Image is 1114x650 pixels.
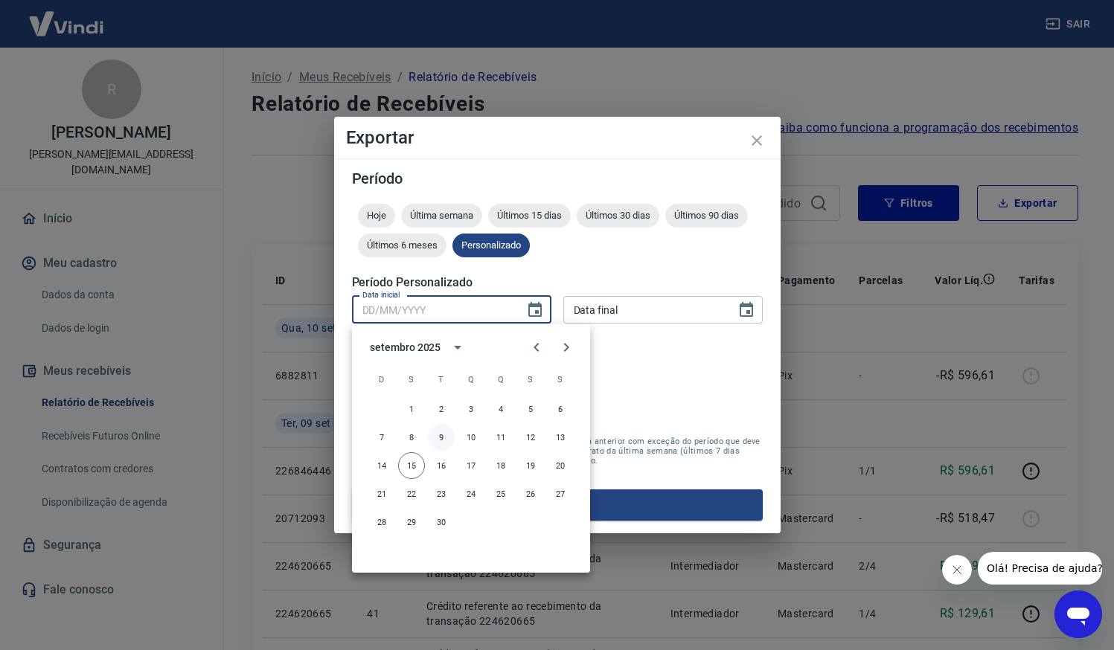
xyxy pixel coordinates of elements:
[487,364,514,394] span: quinta-feira
[551,332,581,362] button: Next month
[458,396,484,422] button: 3
[458,452,484,479] button: 17
[547,480,574,507] button: 27
[452,234,530,257] div: Personalizado
[487,424,514,451] button: 11
[352,171,763,186] h5: Período
[547,424,574,451] button: 13
[577,210,659,221] span: Últimos 30 dias
[370,340,441,355] div: setembro 2025
[428,452,455,479] button: 16
[517,396,544,422] button: 5
[488,204,571,228] div: Últimos 15 dias
[547,452,574,479] button: 20
[517,364,544,394] span: sexta-feira
[346,129,769,147] h4: Exportar
[428,396,455,422] button: 2
[517,424,544,451] button: 12
[517,452,544,479] button: 19
[577,204,659,228] div: Últimos 30 dias
[368,364,395,394] span: domingo
[665,204,748,228] div: Últimos 90 dias
[9,10,125,22] span: Olá! Precisa de ajuda?
[368,509,395,535] button: 28
[358,234,446,257] div: Últimos 6 meses
[547,396,574,422] button: 6
[487,452,514,479] button: 18
[978,552,1102,585] iframe: Mensagem da empresa
[398,452,425,479] button: 15
[739,123,775,158] button: close
[368,480,395,507] button: 21
[398,396,425,422] button: 1
[398,364,425,394] span: segunda-feira
[563,296,726,324] input: DD/MM/YYYY
[428,364,455,394] span: terça-feira
[1054,591,1102,638] iframe: Botão para abrir a janela de mensagens
[362,289,400,300] label: Data inicial
[517,480,544,507] button: 26
[458,424,484,451] button: 10
[942,555,972,585] iframe: Fechar mensagem
[398,509,425,535] button: 29
[352,275,763,290] h5: Período Personalizado
[487,480,514,507] button: 25
[352,296,514,324] input: DD/MM/YYYY
[368,424,395,451] button: 7
[398,424,425,451] button: 8
[458,364,484,394] span: quarta-feira
[522,332,551,362] button: Previous month
[428,424,455,451] button: 9
[368,452,395,479] button: 14
[401,210,482,221] span: Última semana
[665,210,748,221] span: Últimos 90 dias
[398,480,425,507] button: 22
[487,396,514,422] button: 4
[452,239,530,251] span: Personalizado
[358,210,395,221] span: Hoje
[547,364,574,394] span: sábado
[458,480,484,507] button: 24
[488,210,571,221] span: Últimos 15 dias
[520,295,550,325] button: Choose date
[428,509,455,535] button: 30
[358,204,395,228] div: Hoje
[445,335,470,360] button: calendar view is open, switch to year view
[358,239,446,251] span: Últimos 6 meses
[428,480,455,507] button: 23
[732,295,761,325] button: Choose date
[401,204,482,228] div: Última semana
